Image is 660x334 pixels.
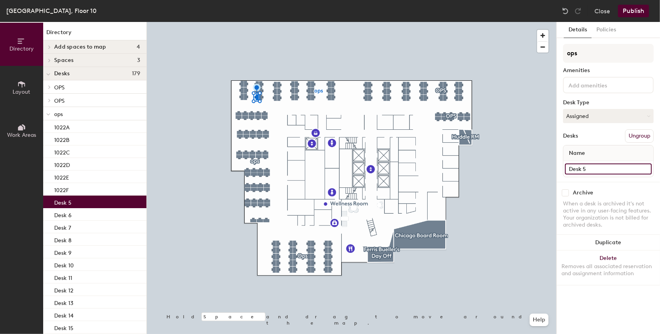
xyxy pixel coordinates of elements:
[54,172,69,181] p: 1022E
[561,263,655,277] div: Removes all associated reservation and assignment information
[625,129,654,143] button: Ungroup
[54,222,71,231] p: Desk 7
[54,71,69,77] span: Desks
[6,6,97,16] div: [GEOGRAPHIC_DATA], Floor 10
[561,7,569,15] img: Undo
[54,185,69,194] p: 1022F
[564,22,592,38] button: Details
[557,250,660,285] button: DeleteRemoves all associated reservation and assignment information
[137,57,140,64] span: 3
[618,5,649,17] button: Publish
[132,71,140,77] span: 179
[54,260,74,269] p: Desk 10
[563,109,654,123] button: Assigned
[573,190,593,196] div: Archive
[54,57,74,64] span: Spaces
[7,132,36,138] span: Work Areas
[54,285,73,294] p: Desk 12
[54,323,73,332] p: Desk 15
[54,210,71,219] p: Desk 6
[54,134,69,143] p: 1022B
[574,7,582,15] img: Redo
[43,28,146,40] h1: Directory
[137,44,140,50] span: 4
[13,89,31,95] span: Layout
[592,22,621,38] button: Policies
[567,80,638,89] input: Add amenities
[594,5,610,17] button: Close
[54,247,71,256] p: Desk 9
[54,235,71,244] p: Desk 8
[530,314,548,326] button: Help
[54,44,106,50] span: Add spaces to map
[54,197,71,206] p: Desk 5
[557,235,660,250] button: Duplicate
[54,122,69,131] p: 1022A
[565,146,589,160] span: Name
[54,310,73,319] p: Desk 14
[563,67,654,74] div: Amenities
[565,163,652,174] input: Unnamed desk
[54,160,70,169] p: 1022D
[54,98,65,104] span: OPS
[9,45,34,52] span: Directory
[563,100,654,106] div: Desk Type
[563,133,578,139] div: Desks
[54,147,70,156] p: 1022C
[54,84,65,91] span: OPS
[563,200,654,229] div: When a desk is archived it's not active in any user-facing features. Your organization is not bil...
[54,272,72,281] p: Desk 11
[54,111,63,118] span: ops
[54,298,73,307] p: Desk 13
